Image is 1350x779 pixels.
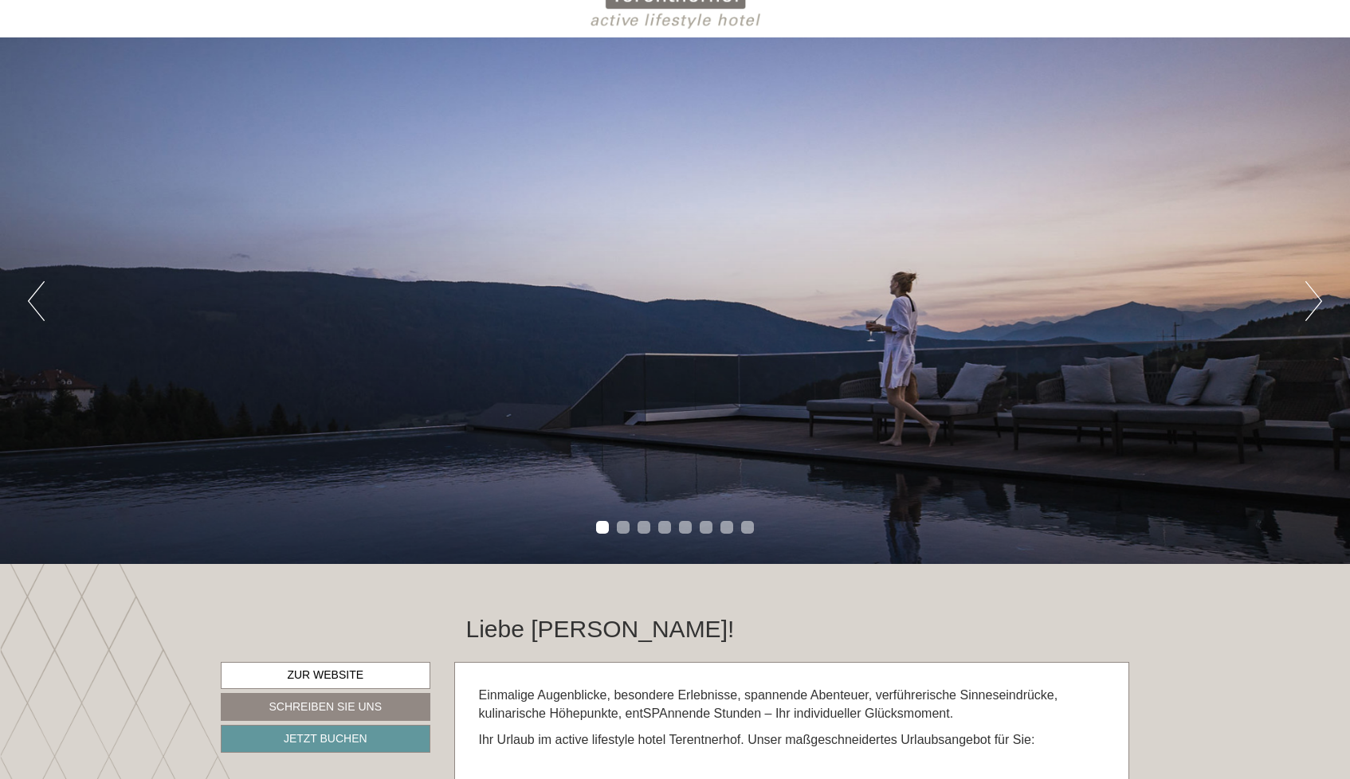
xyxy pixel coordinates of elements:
[221,662,430,689] a: Zur Website
[466,616,735,642] h1: Liebe [PERSON_NAME]!
[479,731,1105,750] p: Ihr Urlaub im active lifestyle hotel Terentnerhof. Unser maßgeschneidertes Urlaubsangebot für Sie:
[1305,281,1322,321] button: Next
[479,687,1105,723] p: Einmalige Augenblicke, besondere Erlebnisse, spannende Abenteuer, verführerische Sinneseindrücke,...
[28,281,45,321] button: Previous
[221,693,430,721] a: Schreiben Sie uns
[221,725,430,753] a: Jetzt buchen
